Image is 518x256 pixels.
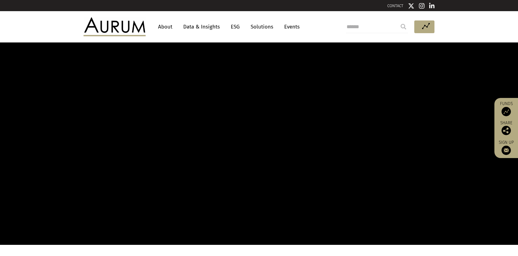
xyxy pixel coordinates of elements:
[408,3,414,9] img: Twitter icon
[228,21,243,33] a: ESG
[419,3,425,9] img: Instagram icon
[155,21,175,33] a: About
[498,140,515,155] a: Sign up
[498,101,515,116] a: Funds
[248,21,276,33] a: Solutions
[498,121,515,135] div: Share
[502,126,511,135] img: Share this post
[281,21,300,33] a: Events
[84,17,146,36] img: Aurum
[180,21,223,33] a: Data & Insights
[387,3,403,8] a: CONTACT
[502,146,511,155] img: Sign up to our newsletter
[502,107,511,116] img: Access Funds
[397,20,410,33] input: Submit
[429,3,435,9] img: Linkedin icon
